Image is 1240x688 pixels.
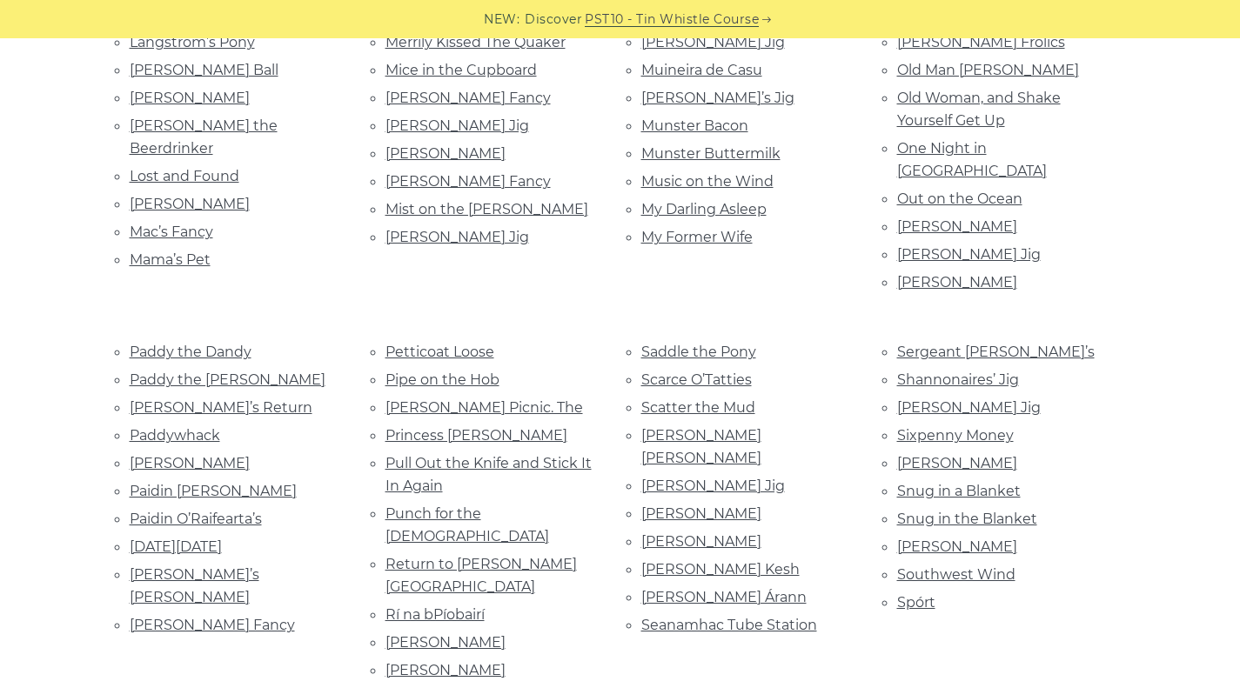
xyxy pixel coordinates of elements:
a: Paddy the Dandy [130,344,251,360]
a: Seanamhac Tube Station [641,617,817,633]
a: Out on the Ocean [897,190,1022,207]
a: Mist on the [PERSON_NAME] [385,201,588,217]
a: [PERSON_NAME] [385,145,506,162]
a: Pipe on the Hob [385,371,499,388]
a: [PERSON_NAME] [641,505,761,522]
a: [PERSON_NAME] Jig [641,478,785,494]
a: [PERSON_NAME] Jig [641,34,785,50]
a: Rí na bPíobairí [385,606,485,623]
a: [PERSON_NAME] Jig [897,399,1041,416]
a: [PERSON_NAME]’s [PERSON_NAME] [130,566,259,605]
a: Lost and Found [130,168,239,184]
a: Return to [PERSON_NAME][GEOGRAPHIC_DATA] [385,556,577,595]
a: Southwest Wind [897,566,1015,583]
a: [PERSON_NAME] the Beerdrinker [130,117,278,157]
span: Discover [525,10,582,30]
a: Paidin O’Raifearta’s [130,511,262,527]
a: [PERSON_NAME] Árann [641,589,807,605]
a: [PERSON_NAME] [897,538,1017,555]
a: Princess [PERSON_NAME] [385,427,567,444]
a: Mama’s Pet [130,251,211,268]
a: Munster Buttermilk [641,145,781,162]
a: [PERSON_NAME] [897,455,1017,471]
a: Spórt [897,594,935,611]
a: [PERSON_NAME] Fancy [385,173,551,190]
a: [PERSON_NAME] Jig [385,229,529,245]
a: Mice in the Cupboard [385,62,537,78]
a: My Former Wife [641,229,753,245]
a: Munster Bacon [641,117,748,134]
a: Old Man [PERSON_NAME] [897,62,1079,78]
a: Scarce O’Tatties [641,371,752,388]
a: [PERSON_NAME] [385,634,506,651]
a: Sixpenny Money [897,427,1014,444]
a: [PERSON_NAME] [PERSON_NAME] [641,427,761,466]
a: [PERSON_NAME] Frolics [897,34,1065,50]
a: [PERSON_NAME]’s Return [130,399,312,416]
a: [PERSON_NAME] Ball [130,62,278,78]
a: [PERSON_NAME] [130,455,250,471]
a: Langstrom’s Pony [130,34,255,50]
a: One Night in [GEOGRAPHIC_DATA] [897,140,1047,179]
a: Sergeant [PERSON_NAME]’s [897,344,1095,360]
a: Shannonaires’ Jig [897,371,1019,388]
a: [DATE][DATE] [130,538,222,555]
a: Old Woman, and Shake Yourself Get Up [897,90,1061,129]
a: [PERSON_NAME] Fancy [130,617,295,633]
a: [PERSON_NAME] [641,533,761,550]
a: Snug in a Blanket [897,483,1021,499]
a: [PERSON_NAME] [385,662,506,678]
a: Merrily Kissed The Quaker [385,34,566,50]
a: [PERSON_NAME] Jig [385,117,529,134]
span: NEW: [484,10,519,30]
a: [PERSON_NAME]’s Jig [641,90,794,106]
a: Saddle the Pony [641,344,756,360]
a: PST10 - Tin Whistle Course [585,10,759,30]
a: [PERSON_NAME] [130,90,250,106]
a: Scatter the Mud [641,399,755,416]
a: [PERSON_NAME] [897,274,1017,291]
a: [PERSON_NAME] Picnic. The [385,399,583,416]
a: Paidin [PERSON_NAME] [130,483,297,499]
a: Punch for the [DEMOGRAPHIC_DATA] [385,505,549,544]
a: Snug in the Blanket [897,511,1037,527]
a: My Darling Asleep [641,201,767,217]
a: Petticoat Loose [385,344,494,360]
a: [PERSON_NAME] Jig [897,246,1041,263]
a: Music on the Wind [641,173,774,190]
a: [PERSON_NAME] [130,196,250,212]
a: [PERSON_NAME] Kesh [641,561,800,578]
a: Paddy the [PERSON_NAME] [130,371,325,388]
a: Paddywhack [130,427,220,444]
a: Pull Out the Knife and Stick It In Again [385,455,592,494]
a: [PERSON_NAME] Fancy [385,90,551,106]
a: Muineira de Casu [641,62,762,78]
a: Mac’s Fancy [130,224,213,240]
a: [PERSON_NAME] [897,218,1017,235]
